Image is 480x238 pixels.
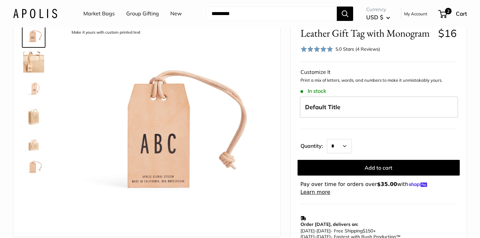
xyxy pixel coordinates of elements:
label: Quantity: [300,137,327,153]
span: Currency [366,5,390,14]
img: description_No need for custom text? Choose this option [23,156,44,177]
button: Add to cart [298,160,460,176]
span: 2 [445,8,452,14]
span: [DATE] [317,228,331,234]
span: - [315,228,317,234]
a: Market Bags [83,9,115,19]
a: My Account [404,10,427,18]
a: description_3mm thick, vegetable tanned American leather [22,50,45,74]
a: description_Custom printed text with eco-friendly ink [22,76,45,100]
span: USD $ [366,14,383,21]
img: description_3mm thick, vegetable tanned American leather [23,52,44,73]
span: Cart [456,10,467,17]
img: description_Custom printed text with eco-friendly ink [23,78,44,99]
a: description_5 oz vegetable tanned American leather [22,103,45,126]
div: Make it yours with custom printed text [68,28,144,37]
span: Default Title [305,103,340,111]
a: description_No need for custom text? Choose this option [22,155,45,178]
input: Search... [206,7,337,21]
img: description_5 oz vegetable tanned American leather [23,104,44,125]
label: Default Title [300,96,458,118]
a: Group Gifting [126,9,159,19]
div: 5.0 Stars (4 Reviews) [300,44,380,54]
img: description_The size is 2.25" X 3.75" [23,130,44,151]
img: description_Make it yours with custom printed text [66,25,270,230]
span: $16 [438,27,457,40]
a: 2 Cart [439,8,467,19]
div: 5.0 Stars (4 Reviews) [335,45,380,53]
span: Leather Gift Tag with Monogram [300,27,433,39]
span: $150 [363,228,373,234]
div: Customize It [300,67,457,77]
span: In stock [300,88,326,94]
button: USD $ [366,12,390,23]
a: description_Make it yours with custom printed text [22,24,45,48]
a: description_The size is 2.25" X 3.75" [22,129,45,152]
button: Search [337,7,353,21]
strong: Order [DATE], delivers on: [300,221,358,227]
img: Apolis [13,9,57,18]
span: [DATE] [300,228,315,234]
p: Print a mix of letters, words, and numbers to make it unmistakably yours. [300,77,457,84]
img: description_Make it yours with custom printed text [23,25,44,46]
a: New [170,9,182,19]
